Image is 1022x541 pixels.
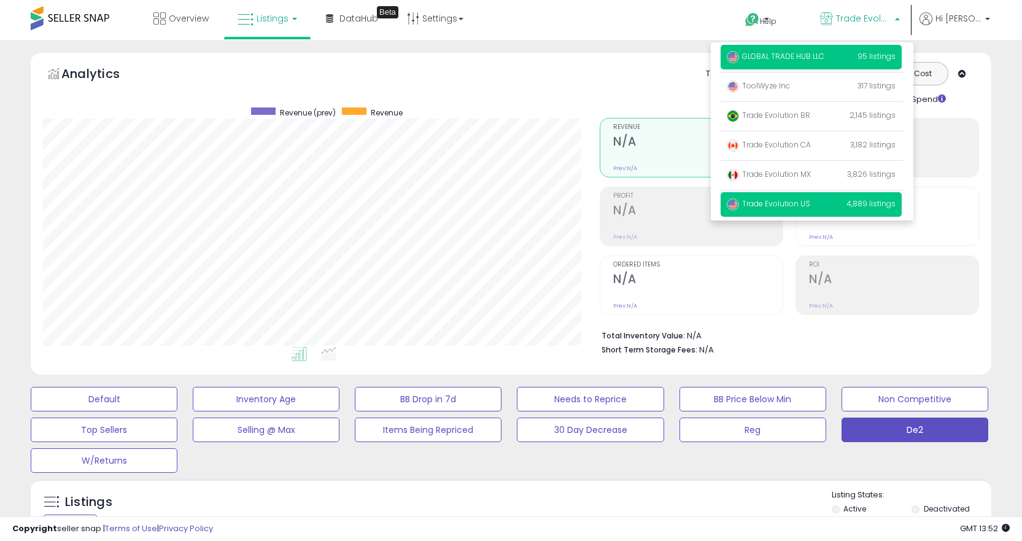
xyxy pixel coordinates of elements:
[727,139,811,150] span: Trade Evolution CA
[857,51,896,61] span: 95 listings
[31,448,177,473] button: W/Returns
[613,124,783,131] span: Revenue
[169,12,209,25] span: Overview
[699,344,714,356] span: N/A
[31,418,177,442] button: Top Sellers
[257,12,288,25] span: Listings
[850,139,896,150] span: 3,182 listings
[960,523,1010,534] span: 2025-10-6 13:52 GMT
[727,169,739,181] img: mexico.png
[842,387,988,411] button: Non Competitive
[727,80,739,93] img: usa.png
[847,169,896,179] span: 3,826 listings
[727,51,739,63] img: usa.png
[679,418,826,442] button: Reg
[602,330,685,341] b: Total Inventory Value:
[355,418,501,442] button: Items Being Repriced
[727,51,824,61] span: GLOBAL TRADE HUB LLC
[613,272,783,289] h2: N/A
[836,12,891,25] span: Trade Evolution US
[61,65,144,85] h5: Analytics
[735,3,800,40] a: Help
[857,80,896,91] span: 317 listings
[809,302,833,309] small: Prev: N/A
[809,272,978,289] h2: N/A
[193,387,339,411] button: Inventory Age
[377,6,398,18] div: Tooltip anchor
[842,418,988,442] button: De2
[727,198,810,209] span: Trade Evolution US
[924,504,970,514] label: Deactivated
[12,523,57,534] strong: Copyright
[843,504,866,514] label: Active
[613,203,783,220] h2: N/A
[809,233,833,241] small: Prev: N/A
[613,134,783,151] h2: N/A
[517,387,664,411] button: Needs to Reprice
[65,494,112,511] h5: Listings
[919,12,990,40] a: Hi [PERSON_NAME]
[280,107,336,118] span: Revenue (prev)
[613,302,637,309] small: Prev: N/A
[105,523,157,534] a: Terms of Use
[12,523,213,535] div: seller snap | |
[679,387,826,411] button: BB Price Below Min
[517,418,664,442] button: 30 Day Decrease
[727,139,739,152] img: canada.png
[809,262,978,268] span: ROI
[43,515,98,526] div: Clear All Filters
[602,327,970,342] li: N/A
[760,16,776,26] span: Help
[727,80,790,91] span: ToolWyze Inc
[935,12,981,25] span: Hi [PERSON_NAME]
[31,387,177,411] button: Default
[727,198,739,211] img: usa.png
[613,193,783,200] span: Profit
[193,418,339,442] button: Selling @ Max
[602,344,697,355] b: Short Term Storage Fees:
[745,12,760,28] i: Get Help
[613,165,637,172] small: Prev: N/A
[832,489,991,501] p: Listing States:
[613,262,783,268] span: Ordered Items
[846,198,896,209] span: 4,889 listings
[727,110,739,122] img: brazil.png
[727,110,810,120] span: Trade Evolution BR
[339,12,378,25] span: DataHub
[355,387,501,411] button: BB Drop in 7d
[159,523,213,534] a: Privacy Policy
[727,169,811,179] span: Trade Evolution MX
[371,107,403,118] span: Revenue
[850,110,896,120] span: 2,145 listings
[706,68,754,80] div: Totals For
[613,233,637,241] small: Prev: N/A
